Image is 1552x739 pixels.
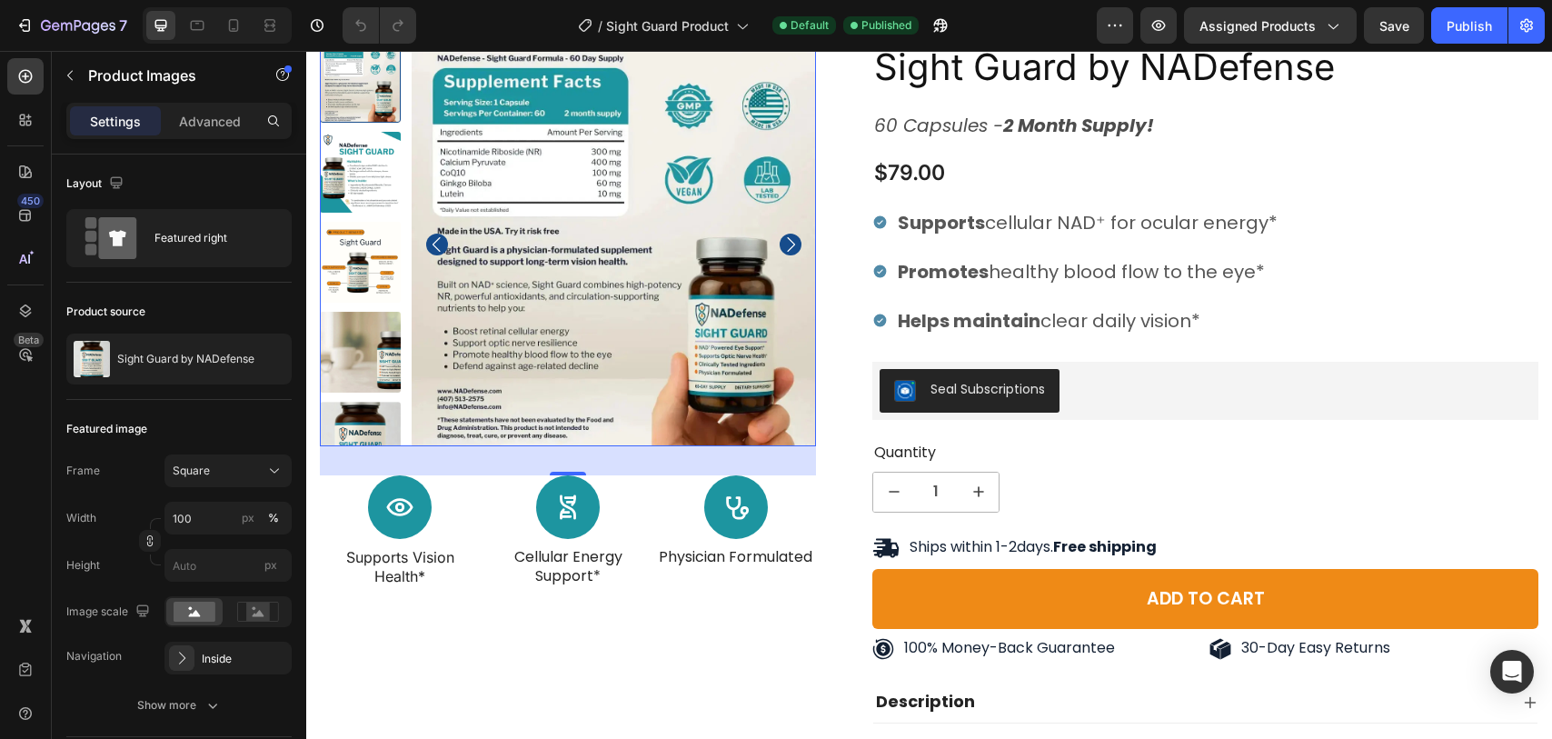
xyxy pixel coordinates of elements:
button: px [263,507,284,529]
span: Save [1379,18,1409,34]
span: Square [173,463,210,479]
input: quantity [608,422,652,461]
p: Advanced [179,112,241,131]
div: 450 [17,194,44,208]
div: Product source [66,304,145,320]
div: px [242,510,254,526]
div: Featured right [154,217,265,259]
i: 60 Capsules - [568,62,848,87]
div: Featured image [66,421,147,437]
p: Physician Formulated [352,497,509,516]
span: Published [861,17,911,34]
p: 7 [119,15,127,36]
strong: Supports [592,159,679,185]
img: Supplement bottle labeled 'NADefense Sight Guard' on a blurred background with glasses and a mug. [14,261,95,342]
div: Inside [202,651,287,667]
label: Frame [66,463,100,479]
button: decrement [567,422,608,461]
img: SealSubscriptions.png [588,329,610,351]
button: Carousel Next Arrow [473,183,495,205]
span: Sight Guard Product [606,16,729,35]
span: / [598,16,602,35]
strong: Free shipping [747,485,851,506]
p: clear daily vision* [592,254,971,286]
div: Undo/Redo [343,7,416,44]
span: px [264,558,277,572]
strong: Helps maintain [592,257,734,283]
strong: 2 Month Supply! [697,62,848,87]
p: Sight Guard by NADefense [117,353,254,365]
div: Navigation [66,648,122,664]
strong: Description [570,639,669,662]
p: healthy blood flow to the eye* [592,205,971,237]
div: Show more [137,696,222,714]
p: Product Images [88,65,243,86]
span: 30-Day Easy Returns [935,586,1084,607]
div: $79.00 [566,107,1232,138]
p: Cellular Energy Support* [184,497,341,535]
button: Square [164,454,292,487]
button: Publish [1431,7,1507,44]
button: Assigned Products [1184,7,1357,44]
div: Image scale [66,600,154,624]
button: 7 [7,7,135,44]
p: cellular NAD⁺ for ocular energy* [592,155,971,188]
p: Settings [90,112,141,131]
img: NADefense Sight Guard supplement bottle with product benefits listed on a white background [14,171,95,252]
div: Seal Subscriptions [624,329,739,348]
div: % [268,510,279,526]
div: Quantity [566,391,1232,414]
input: px% [164,502,292,534]
span: Default [791,17,829,34]
button: Show more [66,689,292,722]
span: 100% Money-Back Guarantee [598,586,809,607]
iframe: Design area [306,51,1552,739]
div: Add to cart [841,537,959,560]
div: Open Intercom Messenger [1490,650,1534,694]
span: Assigned Products [1199,16,1316,35]
div: Publish [1447,16,1492,35]
button: % [237,507,259,529]
div: Beta [14,333,44,347]
span: Ships within 1-2days. [603,485,851,506]
p: Supports Vision Health* [15,497,173,535]
img: NADefense Sight Guard supplement bottle with product details on a white background [14,81,95,162]
div: Layout [66,172,127,196]
label: Width [66,510,96,526]
button: increment [652,422,692,461]
button: Add to cart [566,518,1232,579]
label: Height [66,557,100,574]
img: Supplement bottle labeled 'NADefense Sight Guard' on a light gray background [14,351,95,432]
button: Seal Subscriptions [573,318,753,362]
input: px [164,549,292,582]
strong: Promotes [592,208,682,234]
button: Save [1364,7,1424,44]
img: product feature img [74,341,110,377]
